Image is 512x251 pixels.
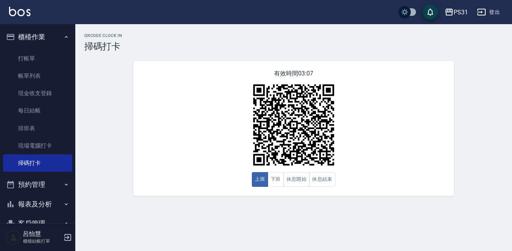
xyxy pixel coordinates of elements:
[309,172,335,187] button: 休息結束
[3,137,72,154] a: 現場電腦打卡
[3,27,72,47] button: 櫃檯作業
[133,61,454,196] div: 有效時間 03:07
[84,41,503,52] h3: 掃碼打卡
[268,172,284,187] button: 下班
[6,230,21,245] img: Person
[423,5,438,20] button: save
[3,175,72,194] button: 預約管理
[23,238,61,245] p: 櫃檯結帳打單
[3,154,72,172] a: 掃碼打卡
[252,172,268,187] button: 上班
[283,172,310,187] button: 休息開始
[23,230,61,238] h5: 呂怡慧
[3,194,72,214] button: 報表及分析
[84,33,503,38] h2: QRcode Clock In
[3,50,72,67] a: 打帳單
[474,5,503,19] button: 登出
[454,8,468,17] div: PS31
[442,5,471,20] button: PS31
[3,102,72,119] a: 每日結帳
[3,214,72,233] button: 客戶管理
[3,85,72,102] a: 現金收支登錄
[3,67,72,85] a: 帳單列表
[3,120,72,137] a: 排班表
[9,7,30,16] img: Logo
